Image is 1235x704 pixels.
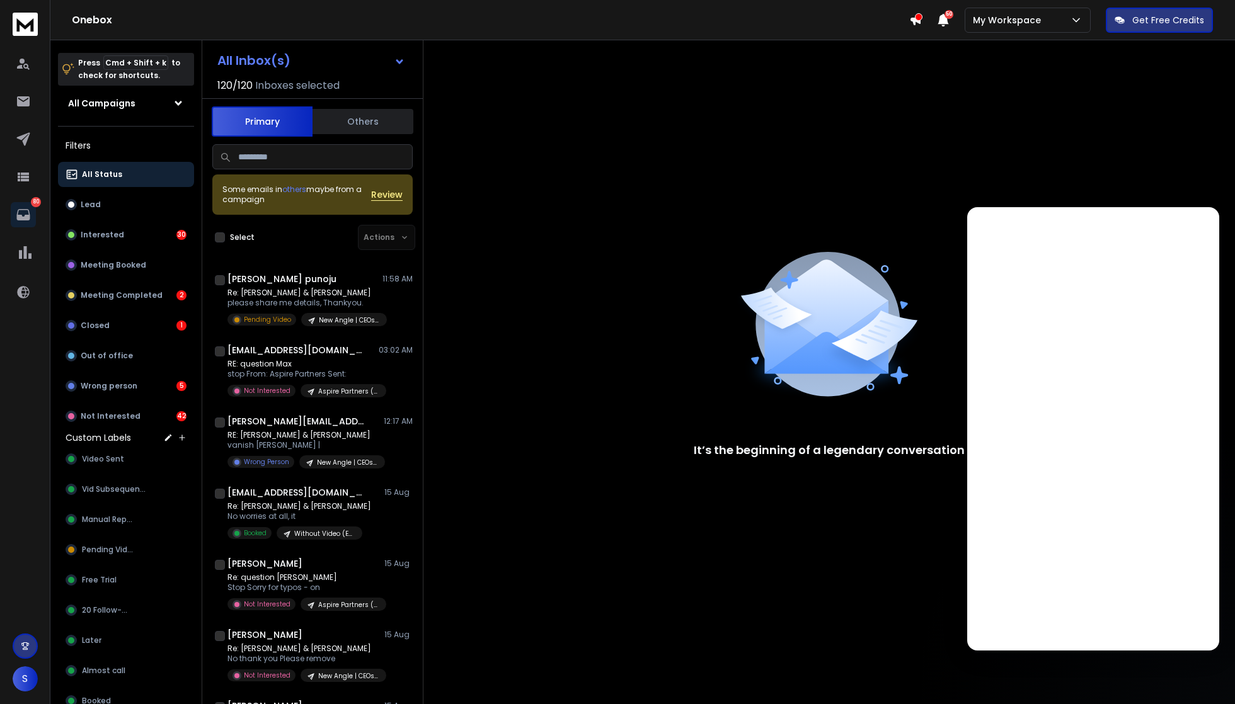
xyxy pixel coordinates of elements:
[176,290,187,300] div: 2
[58,567,194,593] button: Free Trial
[58,537,194,562] button: Pending Video
[58,162,194,187] button: All Status
[81,381,137,391] p: Wrong person
[81,411,141,421] p: Not Interested
[72,13,909,28] h1: Onebox
[176,230,187,240] div: 30
[58,658,194,683] button: Almost call
[13,666,38,691] button: S
[227,654,379,664] p: No thank you Please remove
[227,501,371,511] p: Re: [PERSON_NAME] & [PERSON_NAME]
[382,274,413,284] p: 11:58 AM
[227,288,379,298] p: Re: [PERSON_NAME] & [PERSON_NAME]
[176,381,187,391] div: 5
[82,484,148,494] span: Vid Subsequence
[58,404,194,429] button: Not Interested42
[81,230,124,240] p: Interested
[227,572,379,582] p: Re: question [PERSON_NAME]
[68,97,135,110] h1: All Campaigns
[319,315,379,325] p: New Angle | CEOs & Founders | [GEOGRAPHIC_DATA]
[1132,14,1204,26] p: Get Free Credits
[207,48,415,73] button: All Inbox(s)
[78,57,180,82] p: Press to check for shortcuts.
[82,666,125,676] span: Almost call
[82,575,117,585] span: Free Trial
[103,55,168,70] span: Cmd + Shift + k
[58,477,194,502] button: Vid Subsequence
[371,188,403,201] button: Review
[227,369,379,379] p: stop From: Aspire Partners Sent:
[58,137,194,154] h3: Filters
[58,373,194,399] button: Wrong person5
[81,260,146,270] p: Meeting Booked
[58,507,194,532] button: Manual Reply
[58,628,194,653] button: Later
[945,10,953,19] span: 50
[244,528,267,538] p: Booked
[82,605,132,615] span: 20 Follow-up
[176,321,187,331] div: 1
[313,108,413,135] button: Others
[58,313,194,338] button: Closed1
[230,232,255,242] label: Select
[58,253,194,278] button: Meeting Booked
[58,446,194,472] button: Video Sent
[11,202,36,227] a: 80
[244,386,290,395] p: Not Interested
[379,345,413,355] p: 03:02 AM
[82,169,122,179] p: All Status
[176,411,187,421] div: 42
[1106,8,1213,33] button: Get Free Credits
[1189,661,1219,691] iframe: Intercom live chat
[244,599,290,609] p: Not Interested
[58,192,194,217] button: Lead
[81,290,163,300] p: Meeting Completed
[31,197,41,207] p: 80
[255,78,340,93] h3: Inboxes selected
[227,486,366,499] h1: [EMAIL_ADDRESS][DOMAIN_NAME]
[81,321,110,331] p: Closed
[384,630,413,640] p: 15 Aug
[81,351,133,361] p: Out of office
[244,315,291,324] p: Pending Video
[66,431,131,444] h3: Custom Labels
[58,222,194,247] button: Interested30
[318,671,379,681] p: New Angle | CEOs & Founders | [GEOGRAPHIC_DATA]
[227,511,371,521] p: No worries at all, it
[227,344,366,356] h1: [EMAIL_ADDRESS][DOMAIN_NAME]
[58,598,194,623] button: 20 Follow-up
[227,415,366,428] h1: [PERSON_NAME][EMAIL_ADDRESS][DOMAIN_NAME]
[227,644,379,654] p: Re: [PERSON_NAME] & [PERSON_NAME]
[317,458,377,467] p: New Angle | CEOs & Founders | [GEOGRAPHIC_DATA]
[973,14,1046,26] p: My Workspace
[82,545,137,555] span: Pending Video
[318,387,379,396] p: Aspire Partners ([GEOGRAPHIC_DATA]) (First Line)
[217,54,290,67] h1: All Inbox(s)
[58,283,194,308] button: Meeting Completed2
[212,106,313,137] button: Primary
[82,514,133,525] span: Manual Reply
[384,416,413,426] p: 12:17 AM
[58,91,194,116] button: All Campaigns
[82,454,124,464] span: Video Sent
[227,557,302,570] h1: [PERSON_NAME]
[967,207,1219,650] iframe: Intercom live chat
[227,359,379,369] p: RE: question Max
[13,13,38,36] img: logo
[282,184,306,195] span: others
[217,78,253,93] span: 120 / 120
[694,441,965,459] p: It’s the beginning of a legendary conversation
[227,582,379,593] p: Stop Sorry for typos - on
[227,628,302,641] h1: [PERSON_NAME]
[294,529,355,538] p: Without Video (Email & AI Services)
[227,298,379,308] p: please share me details, Thankyou.
[227,440,379,450] p: vanish [PERSON_NAME] |
[244,457,289,467] p: Wrong Person
[82,635,101,645] span: Later
[384,487,413,497] p: 15 Aug
[227,273,336,285] h1: [PERSON_NAME] punoju
[384,559,413,569] p: 15 Aug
